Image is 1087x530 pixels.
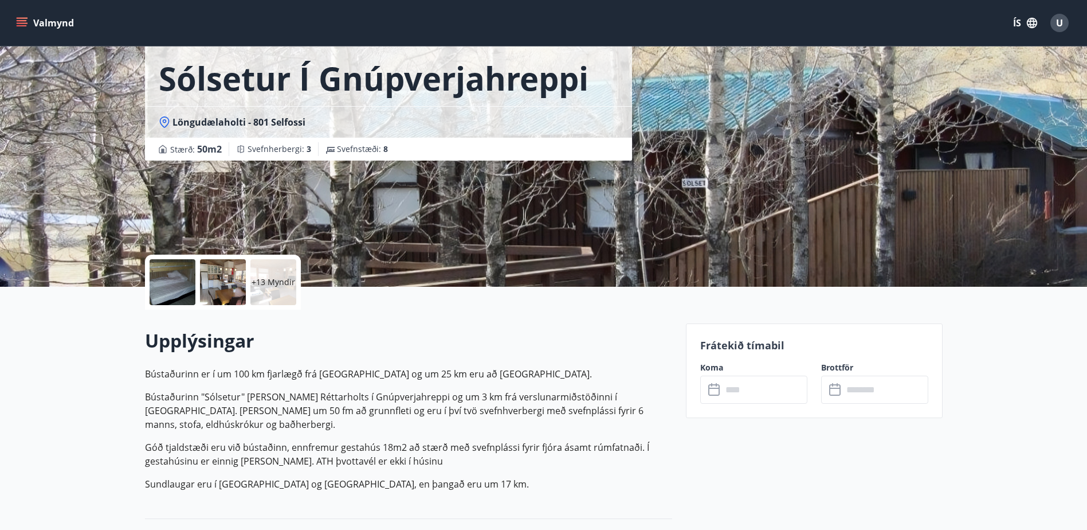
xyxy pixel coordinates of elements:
[248,143,311,155] span: Svefnherbergi :
[383,143,388,154] span: 8
[197,143,222,155] span: 50 m2
[337,143,388,155] span: Svefnstæði :
[1056,17,1063,29] span: U
[145,441,672,468] p: Góð tjaldstæði eru við bústaðinn, ennfremur gestahús 18m2 að stærð með svefnplássi fyrir fjóra ás...
[172,116,305,128] span: Löngudælaholti - 801 Selfossi
[307,143,311,154] span: 3
[145,367,672,381] p: Bústaðurinn er í um 100 km fjarlægð frá [GEOGRAPHIC_DATA] og um 25 km eru að [GEOGRAPHIC_DATA].
[14,13,79,33] button: menu
[170,142,222,156] span: Stærð :
[1046,9,1073,37] button: U
[1007,13,1043,33] button: ÍS
[145,328,672,353] h2: Upplýsingar
[159,56,588,100] h1: Sólsetur í Gnúpverjahreppi
[252,276,295,288] p: +13 Myndir
[821,362,928,373] label: Brottför
[145,390,672,431] p: Bústaðurinn "Sólsetur" [PERSON_NAME] Réttarholts í Gnúpverjahreppi og um 3 km frá verslunarmiðstö...
[700,338,928,353] p: Frátekið tímabil
[700,362,807,373] label: Koma
[145,477,672,491] p: Sundlaugar eru í [GEOGRAPHIC_DATA] og [GEOGRAPHIC_DATA], en þangað eru um 17 km.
